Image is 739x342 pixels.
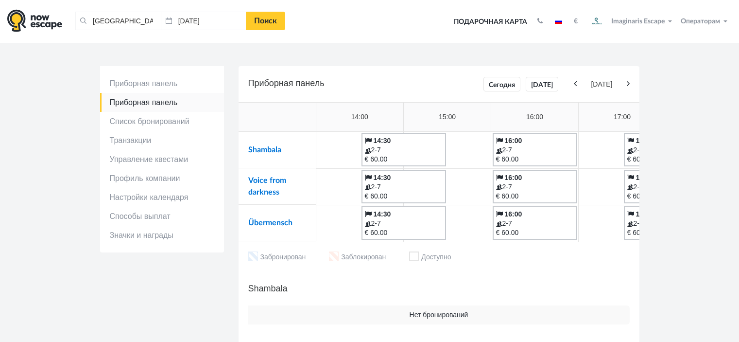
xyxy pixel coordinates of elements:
li: Забронирован [248,252,306,264]
a: Профиль компании [100,169,224,188]
a: 17:30 2-7 € 60.00 [624,206,708,240]
div: € 60.00 [496,228,574,237]
img: ru.jpg [555,19,562,24]
div: € 60.00 [365,228,443,237]
a: Управление квестами [100,150,224,169]
b: 16:00 [504,137,522,144]
div: 2-7 [365,182,443,192]
div: 2-7 [496,145,574,155]
div: € 60.00 [496,155,574,164]
div: 2-7 [365,219,443,228]
input: Дата [161,12,246,30]
strong: € [574,18,578,25]
b: 17:30 [636,137,653,144]
input: Город или название квеста [75,12,161,30]
a: 16:00 2-7 € 60.00 [493,170,577,203]
div: 2-7 [365,145,443,155]
div: 2-7 [627,182,705,192]
a: [DATE] [526,77,558,91]
b: 14:30 [373,174,391,181]
div: € 60.00 [627,228,705,237]
button: Операторам [678,17,732,26]
a: 14:30 2-7 € 60.00 [361,206,446,240]
div: 2-7 [496,182,574,192]
a: 16:00 2-7 € 60.00 [493,206,577,240]
b: 16:00 [504,210,522,218]
a: Поиск [246,12,285,30]
a: 16:00 2-7 € 60.00 [493,133,577,166]
a: Übermensch [248,219,292,227]
li: Заблокирован [329,252,386,264]
a: Значки и награды [100,226,224,245]
div: € 60.00 [365,155,443,164]
a: Приборная панель [100,93,224,112]
button: Imaginaris Escape [585,12,676,31]
b: 17:30 [636,174,653,181]
span: [DATE] [579,80,624,89]
a: Voice from darkness [248,177,286,196]
div: 2-7 [627,219,705,228]
div: € 60.00 [365,192,443,201]
img: logo [7,9,62,32]
a: Подарочная карта [450,11,531,33]
a: Список бронирований [100,112,224,131]
a: Транзакции [100,131,224,150]
li: Доступно [409,252,451,264]
b: 17:30 [636,210,653,218]
div: € 60.00 [627,155,705,164]
h5: Shambala [248,281,630,296]
a: Приборная панель [100,74,224,93]
a: 17:30 2-7 € 60.00 [624,133,708,166]
a: Настройки календаря [100,188,224,207]
a: 14:30 2-7 € 60.00 [361,170,446,203]
span: Операторам [681,18,720,25]
a: 14:30 2-7 € 60.00 [361,133,446,166]
button: € [569,17,583,26]
div: € 60.00 [627,192,705,201]
span: Imaginaris Escape [611,16,665,25]
div: 2-7 [627,145,705,155]
a: Сегодня [483,77,520,91]
td: Нет бронирований [248,306,630,324]
b: 14:30 [373,137,391,144]
a: Shambala [248,146,281,154]
a: Способы выплат [100,207,224,226]
h5: Приборная панель [248,76,630,92]
div: 2-7 [496,219,574,228]
a: 17:30 2-7 € 60.00 [624,170,708,203]
b: 14:30 [373,210,391,218]
div: € 60.00 [496,192,574,201]
b: 16:00 [504,174,522,181]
